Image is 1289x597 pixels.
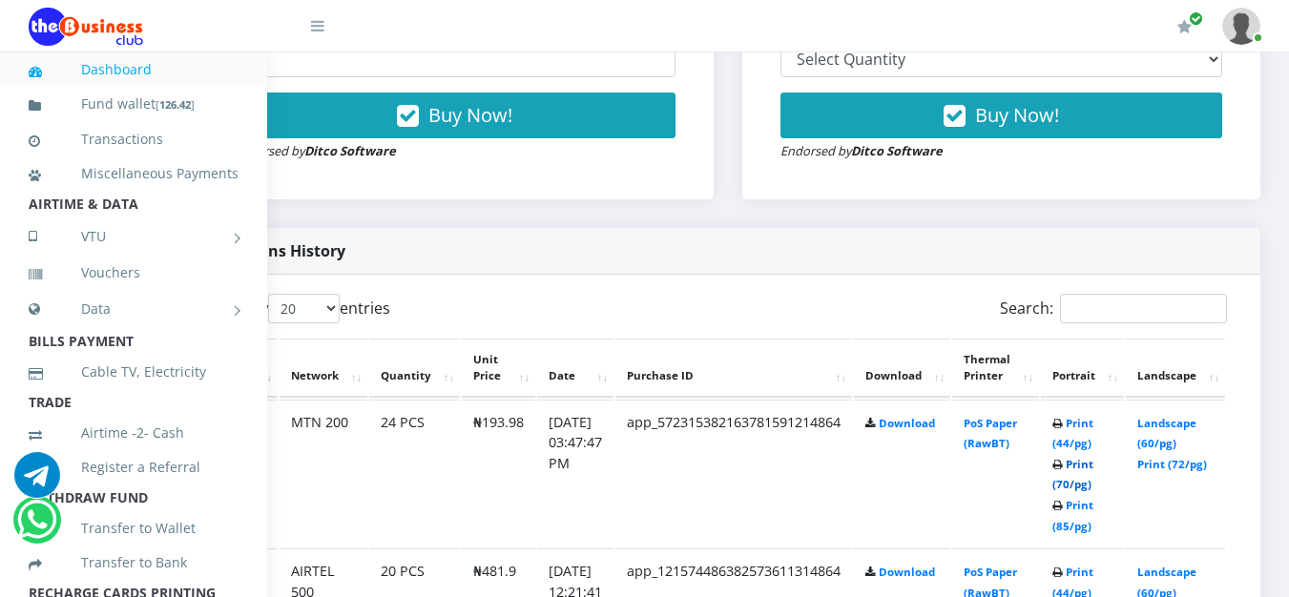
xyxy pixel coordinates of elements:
[29,213,239,260] a: VTU
[537,339,613,398] th: Date: activate to sort column ascending
[29,350,239,394] a: Cable TV, Electricity
[17,511,56,543] a: Chat for support
[29,541,239,585] a: Transfer to Bank
[1137,457,1207,471] a: Print (72/pg)
[462,339,535,398] th: Unit Price: activate to sort column ascending
[29,285,239,333] a: Data
[1000,294,1227,323] label: Search:
[964,416,1017,451] a: PoS Paper (RawBT)
[854,339,950,398] th: Download: activate to sort column ascending
[1052,498,1093,533] a: Print (85/pg)
[369,339,460,398] th: Quantity: activate to sort column ascending
[615,339,852,398] th: Purchase ID: activate to sort column ascending
[879,416,935,430] a: Download
[851,142,943,159] strong: Ditco Software
[29,82,239,127] a: Fund wallet[126.42]
[215,240,345,261] strong: Bulk Pins History
[1052,457,1093,492] a: Print (70/pg)
[29,8,143,46] img: Logo
[1126,339,1225,398] th: Landscape: activate to sort column ascending
[1137,416,1196,451] a: Landscape (60/pg)
[159,97,191,112] b: 126.42
[268,294,340,323] select: Showentries
[229,294,390,323] label: Show entries
[1041,339,1124,398] th: Portrait: activate to sort column ascending
[369,400,460,547] td: 24 PCS
[879,565,935,579] a: Download
[29,48,239,92] a: Dashboard
[280,339,367,398] th: Network: activate to sort column ascending
[14,466,60,498] a: Chat for support
[234,93,676,138] button: Buy Now!
[1177,19,1192,34] i: Renew/Upgrade Subscription
[234,142,396,159] small: Endorsed by
[29,506,239,550] a: Transfer to Wallet
[952,339,1039,398] th: Thermal Printer: activate to sort column ascending
[234,41,676,77] input: Enter Quantity
[304,142,396,159] strong: Ditco Software
[615,400,852,547] td: app_572315382163781591214864
[462,400,535,547] td: ₦193.98
[29,117,239,161] a: Transactions
[537,400,613,547] td: [DATE] 03:47:47 PM
[29,251,239,295] a: Vouchers
[1052,416,1093,451] a: Print (44/pg)
[29,152,239,196] a: Miscellaneous Payments
[1222,8,1260,45] img: User
[975,102,1059,128] span: Buy Now!
[280,400,367,547] td: MTN 200
[29,445,239,489] a: Register a Referral
[780,93,1222,138] button: Buy Now!
[156,97,195,112] small: [ ]
[780,142,943,159] small: Endorsed by
[1060,294,1227,323] input: Search:
[428,102,512,128] span: Buy Now!
[29,411,239,455] a: Airtime -2- Cash
[1189,11,1203,26] span: Renew/Upgrade Subscription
